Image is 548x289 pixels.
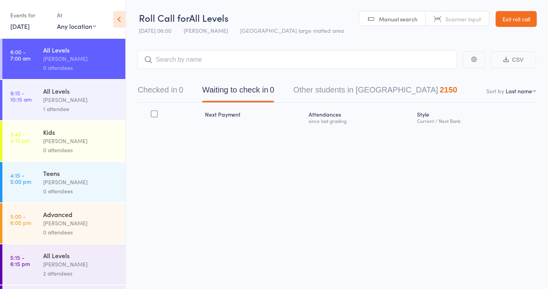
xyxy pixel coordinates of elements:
a: 5:00 -6:00 pmAdvanced[PERSON_NAME]0 attendees [2,203,125,244]
a: 9:15 -10:15 amAll Levels[PERSON_NAME]1 attendee [2,80,125,120]
div: All Levels [43,251,119,260]
div: Next Payment [202,106,305,127]
span: Roll Call for [139,11,189,24]
div: 0 attendees [43,187,119,196]
div: [PERSON_NAME] [43,178,119,187]
time: 5:00 - 6:00 pm [10,213,31,226]
a: Exit roll call [496,11,537,27]
div: [PERSON_NAME] [43,136,119,145]
div: [PERSON_NAME] [43,260,119,269]
span: [DATE] 06:00 [139,26,171,34]
button: Waiting to check in0 [202,81,274,102]
button: Checked in0 [138,81,183,102]
time: 9:15 - 10:15 am [10,90,32,102]
button: Other students in [GEOGRAPHIC_DATA]2150 [293,81,457,102]
span: Manual search [379,15,417,23]
a: 4:15 -5:00 pmTeens[PERSON_NAME]0 attendees [2,162,125,202]
div: 1 attendee [43,104,119,113]
div: 2 attendees [43,269,119,278]
time: 4:15 - 5:00 pm [10,172,31,185]
div: [PERSON_NAME] [43,54,119,63]
div: [PERSON_NAME] [43,95,119,104]
div: Teens [43,169,119,178]
div: Any location [57,22,96,30]
span: All Levels [189,11,229,24]
span: [PERSON_NAME] [184,26,228,34]
button: CSV [491,51,536,68]
div: At [57,9,96,22]
div: Last name [506,87,532,95]
span: Scanner input [446,15,481,23]
input: Search by name [138,51,457,69]
time: 6:00 - 7:00 am [10,49,30,61]
span: [GEOGRAPHIC_DATA] large matted area [240,26,344,34]
div: 2150 [440,85,457,94]
div: Events for [10,9,49,22]
div: Kids [43,128,119,136]
div: Advanced [43,210,119,219]
div: 0 [179,85,183,94]
a: 6:00 -7:00 amAll Levels[PERSON_NAME]0 attendees [2,39,125,79]
div: 0 attendees [43,228,119,237]
label: Sort by [486,87,504,95]
div: Style [414,106,536,127]
div: Current / Next Rank [417,118,533,123]
div: All Levels [43,87,119,95]
a: [DATE] [10,22,30,30]
div: [PERSON_NAME] [43,219,119,228]
time: 5:15 - 6:15 pm [10,254,30,267]
div: since last grading [309,118,411,123]
div: 0 attendees [43,145,119,155]
div: 0 attendees [43,63,119,72]
div: Atten­dances [305,106,414,127]
div: 0 [270,85,274,94]
a: 3:45 -4:15 pmKids[PERSON_NAME]0 attendees [2,121,125,161]
a: 5:15 -6:15 pmAll Levels[PERSON_NAME]2 attendees [2,244,125,285]
div: All Levels [43,45,119,54]
time: 3:45 - 4:15 pm [10,131,30,144]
